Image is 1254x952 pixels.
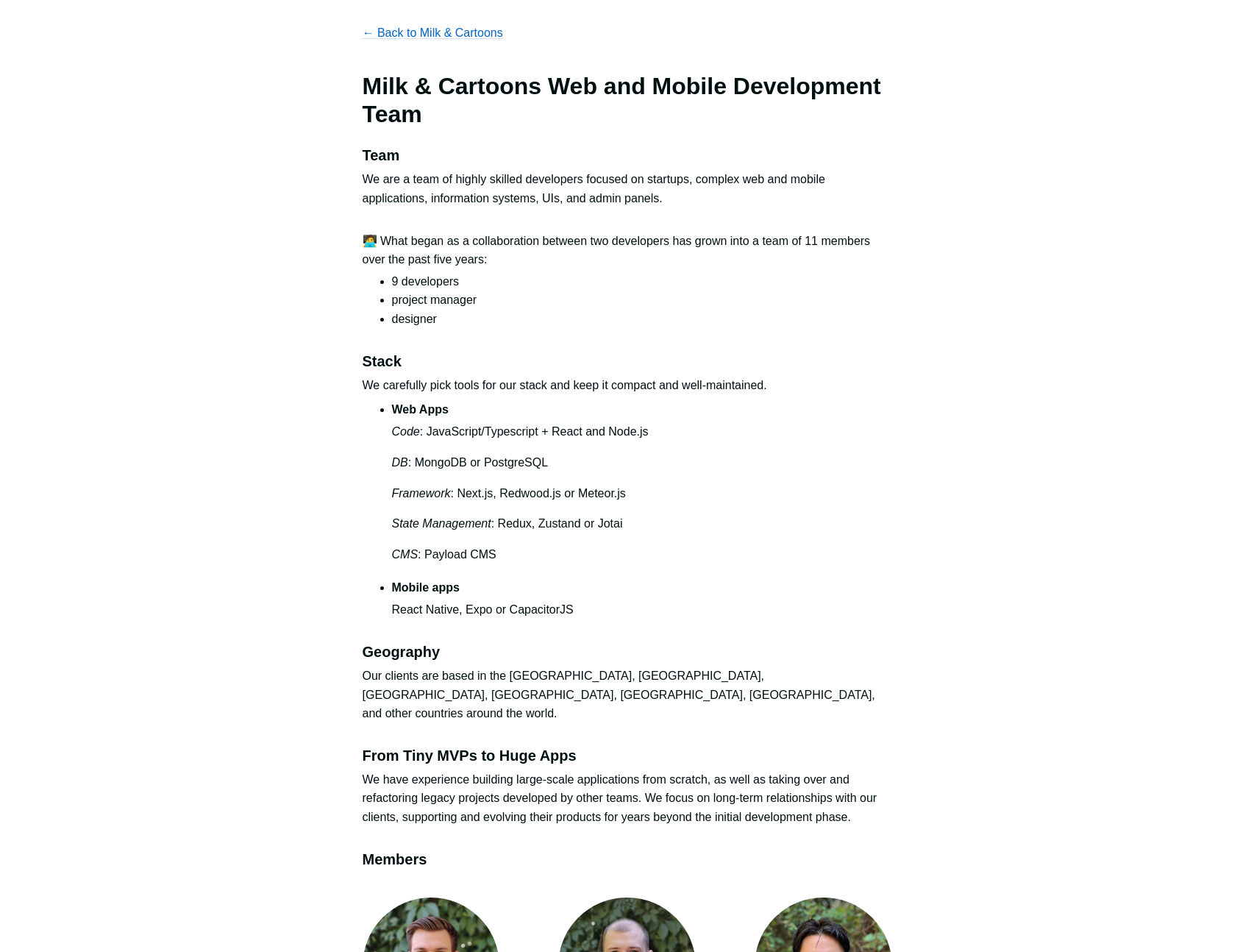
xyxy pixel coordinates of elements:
[363,850,892,868] h3: Members
[363,376,892,395] p: We carefully pick tools for our stack and keep it compact and well-maintained.
[392,517,491,530] i: State Management
[392,456,408,469] i: DB
[363,770,892,827] p: We have experience building large-scale applications from scratch, as well as taking over and ref...
[363,643,892,661] h3: Geography
[392,487,451,500] i: Framework
[363,232,892,269] p: 🧑‍💻 What began as a collaboration between two developers has grown into a team of 11 members over...
[392,600,892,619] p: React Native, Expo or CapacitorJS
[392,484,892,503] p: : Next.js, Redwood.js or Meteor.js
[392,291,892,310] li: project manager
[392,514,892,533] p: : Redux, Zustand or Jotai
[392,310,892,329] li: designer
[392,272,892,291] li: 9 developers
[363,26,503,39] a: ← Back to Milk & Cartoons
[392,545,892,564] p: : Payload CMS
[363,352,892,370] h3: Stack
[392,425,420,438] i: Code
[392,548,418,561] i: CMS
[392,402,892,416] h5: Web Apps
[392,453,892,472] p: : MongoDB or PostgreSQL
[363,667,892,723] p: Our clients are based in the [GEOGRAPHIC_DATA], [GEOGRAPHIC_DATA], [GEOGRAPHIC_DATA], [GEOGRAPHIC...
[363,170,892,207] p: We are a team of highly skilled developers focused on startups, complex web and mobile applicatio...
[392,422,892,441] p: : JavaScript/Typescript + React and Node.js
[363,747,892,764] h3: From Tiny MVPs to Huge Apps
[363,146,892,164] h3: Team
[363,72,892,129] h1: Milk & Cartoons Web and Mobile Development Team
[392,580,892,594] h5: Mobile apps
